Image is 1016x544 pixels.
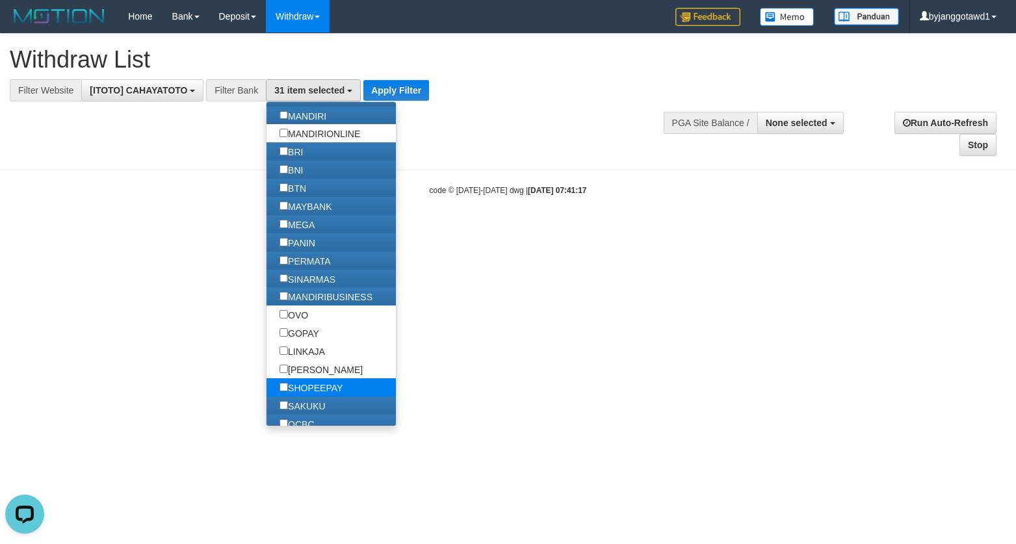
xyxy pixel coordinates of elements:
label: MEGA [267,215,328,233]
label: MANDIRI [267,107,339,125]
input: MEGA [280,220,288,228]
input: BTN [280,183,288,192]
input: BNI [280,165,288,174]
input: SAKUKU [280,401,288,409]
span: 31 item selected [274,85,345,96]
div: Filter Website [10,79,81,101]
input: SINARMAS [280,274,288,283]
button: 31 item selected [266,79,361,101]
label: SHOPEEPAY [267,378,356,396]
input: MANDIRI [280,111,288,120]
img: MOTION_logo.png [10,6,109,26]
label: SINARMAS [267,270,348,288]
input: BRI [280,147,288,155]
label: PANIN [267,233,328,252]
button: Apply Filter [363,80,429,101]
input: [PERSON_NAME] [280,365,288,373]
label: [PERSON_NAME] [267,360,376,378]
input: MAYBANK [280,201,288,210]
label: BRI [267,142,316,161]
div: Filter Bank [206,79,266,101]
label: BNI [267,161,316,179]
label: OVO [267,305,321,324]
input: OVO [280,310,288,318]
img: Feedback.jpg [675,8,740,26]
input: PANIN [280,238,288,246]
strong: [DATE] 07:41:17 [528,186,586,195]
label: GOPAY [267,324,332,342]
h1: Withdraw List [10,47,664,73]
label: MAYBANK [267,197,345,215]
label: OCBC [267,415,327,433]
img: panduan.png [834,8,899,25]
span: [ITOTO] CAHAYATOTO [90,85,187,96]
input: SHOPEEPAY [280,383,288,391]
input: GOPAY [280,328,288,337]
label: MANDIRIBUSINESS [267,287,385,305]
label: BTN [267,179,319,197]
small: code © [DATE]-[DATE] dwg | [430,186,587,195]
input: PERMATA [280,256,288,265]
img: Button%20Memo.svg [760,8,814,26]
input: MANDIRIONLINE [280,129,288,137]
button: [ITOTO] CAHAYATOTO [81,79,203,101]
a: Run Auto-Refresh [894,112,996,134]
input: OCBC [280,419,288,428]
span: None selected [766,118,827,128]
label: PERMATA [267,252,344,270]
button: None selected [757,112,844,134]
input: LINKAJA [280,346,288,355]
label: SAKUKU [267,396,338,415]
button: Open LiveChat chat widget [5,5,44,44]
label: LINKAJA [267,342,338,360]
input: MANDIRIBUSINESS [280,292,288,300]
div: PGA Site Balance / [664,112,757,134]
label: MANDIRIONLINE [267,124,373,142]
a: Stop [959,134,996,156]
